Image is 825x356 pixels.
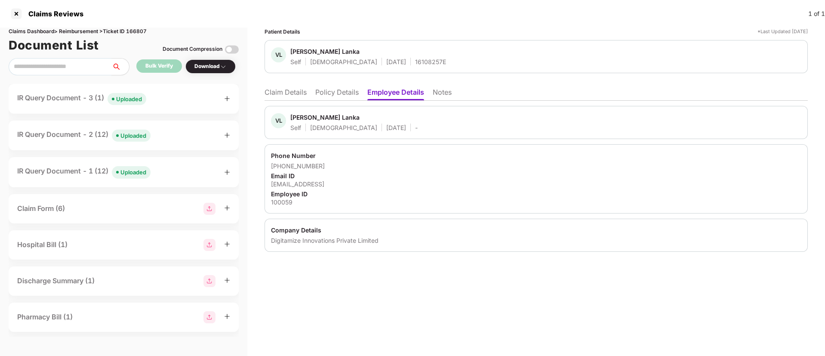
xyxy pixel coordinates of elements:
[271,172,801,180] div: Email ID
[224,313,230,319] span: plus
[367,88,424,100] li: Employee Details
[315,88,359,100] li: Policy Details
[17,166,151,178] div: IR Query Document - 1 (12)
[111,58,129,75] button: search
[17,312,73,322] div: Pharmacy Bill (1)
[271,47,286,62] div: VL
[23,9,83,18] div: Claims Reviews
[265,88,307,100] li: Claim Details
[808,9,825,19] div: 1 of 1
[386,58,406,66] div: [DATE]
[120,168,146,176] div: Uploaded
[224,241,230,247] span: plus
[203,275,215,287] img: svg+xml;base64,PHN2ZyBpZD0iR3JvdXBfMjg4MTMiIGRhdGEtbmFtZT0iR3JvdXAgMjg4MTMiIHhtbG5zPSJodHRwOi8vd3...
[17,239,68,250] div: Hospital Bill (1)
[194,62,227,71] div: Download
[757,28,808,36] div: *Last Updated [DATE]
[17,93,146,105] div: IR Query Document - 3 (1)
[111,63,129,70] span: search
[271,113,286,128] div: VL
[225,43,239,56] img: svg+xml;base64,PHN2ZyBpZD0iVG9nZ2xlLTMyeDMyIiB4bWxucz0iaHR0cDovL3d3dy53My5vcmcvMjAwMC9zdmciIHdpZH...
[163,45,222,53] div: Document Compression
[9,28,239,36] div: Claims Dashboard > Reimbursement > Ticket ID 166807
[224,96,230,102] span: plus
[224,277,230,283] span: plus
[224,205,230,211] span: plus
[203,203,215,215] img: svg+xml;base64,PHN2ZyBpZD0iR3JvdXBfMjg4MTMiIGRhdGEtbmFtZT0iR3JvdXAgMjg4MTMiIHhtbG5zPSJodHRwOi8vd3...
[433,88,452,100] li: Notes
[145,62,173,70] div: Bulk Verify
[271,152,801,160] div: Phone Number
[220,63,227,70] img: svg+xml;base64,PHN2ZyBpZD0iRHJvcGRvd24tMzJ4MzIiIHhtbG5zPSJodHRwOi8vd3d3LnczLm9yZy8yMDAwL3N2ZyIgd2...
[290,47,360,56] div: [PERSON_NAME] Lanka
[386,124,406,132] div: [DATE]
[203,239,215,251] img: svg+xml;base64,PHN2ZyBpZD0iR3JvdXBfMjg4MTMiIGRhdGEtbmFtZT0iR3JvdXAgMjg4MTMiIHhtbG5zPSJodHRwOi8vd3...
[290,58,301,66] div: Self
[271,162,801,170] div: [PHONE_NUMBER]
[120,131,146,140] div: Uploaded
[310,58,377,66] div: [DEMOGRAPHIC_DATA]
[271,236,801,245] div: Digitamize Innovations Private Limited
[9,36,99,55] h1: Document List
[116,95,142,103] div: Uploaded
[415,124,418,132] div: -
[224,169,230,175] span: plus
[224,132,230,138] span: plus
[415,58,446,66] div: 16108257E
[271,226,801,234] div: Company Details
[271,180,801,188] div: [EMAIL_ADDRESS]
[290,113,360,121] div: [PERSON_NAME] Lanka
[271,190,801,198] div: Employee ID
[203,311,215,323] img: svg+xml;base64,PHN2ZyBpZD0iR3JvdXBfMjg4MTMiIGRhdGEtbmFtZT0iR3JvdXAgMjg4MTMiIHhtbG5zPSJodHRwOi8vd3...
[265,28,300,36] div: Patient Details
[17,276,95,286] div: Discharge Summary (1)
[310,124,377,132] div: [DEMOGRAPHIC_DATA]
[290,124,301,132] div: Self
[17,203,65,214] div: Claim Form (6)
[271,198,801,206] div: 100059
[17,129,151,142] div: IR Query Document - 2 (12)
